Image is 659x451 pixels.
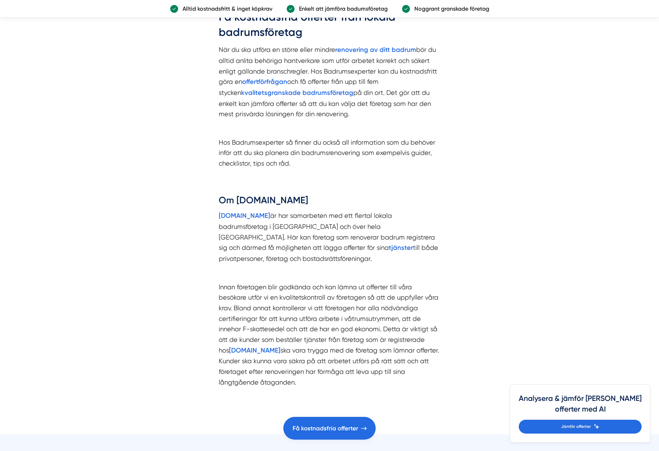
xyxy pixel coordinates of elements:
a: [DOMAIN_NAME] [219,212,270,219]
p: Alltid kostnadsfritt & inget köpkrav [178,4,272,13]
a: renovering av ditt badrum [335,46,416,53]
p: Enkelt att jämföra badumsföretag [295,4,388,13]
p: När du ska utföra en större eller mindre bör du alltid anlita behöriga hantverkare som utför arbe... [219,44,440,119]
a: kvalitetsgranskade badrumsföretag [241,89,353,96]
strong: kvalitetsgranskade badrumsföretag [241,89,353,97]
p: Noggrant granskade företag [410,4,489,13]
h3: Om [DOMAIN_NAME] [219,194,440,210]
span: Jämför offerter [561,423,591,430]
strong: renovering av ditt badrum [335,46,416,54]
span: Få kostnadsfria offerter [293,424,358,433]
h4: Analysera & jämför [PERSON_NAME] offerter med AI [519,393,642,420]
h2: Få kostnadsfria offerter från lokala badrumsföretag [219,9,440,45]
a: [DOMAIN_NAME] [229,347,281,354]
a: Jämför offerter [519,420,642,434]
strong: offertförfrågan [242,78,287,86]
p: är har samarbeten med ett flertal lokala badrumsföretag i [GEOGRAPHIC_DATA] och över hela [GEOGRA... [219,210,440,264]
a: tjänster [389,244,413,251]
p: Hos Badrumsexperter så finner du också all information som du behöver inför att du ska planera di... [219,137,440,169]
a: offertförfrågan [242,78,287,85]
p: Innan företagen blir godkända och kan lämna ut offerter till våra besökare utför vi en kvalitetsk... [219,282,440,388]
a: Få kostnadsfria offerter [283,417,376,440]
